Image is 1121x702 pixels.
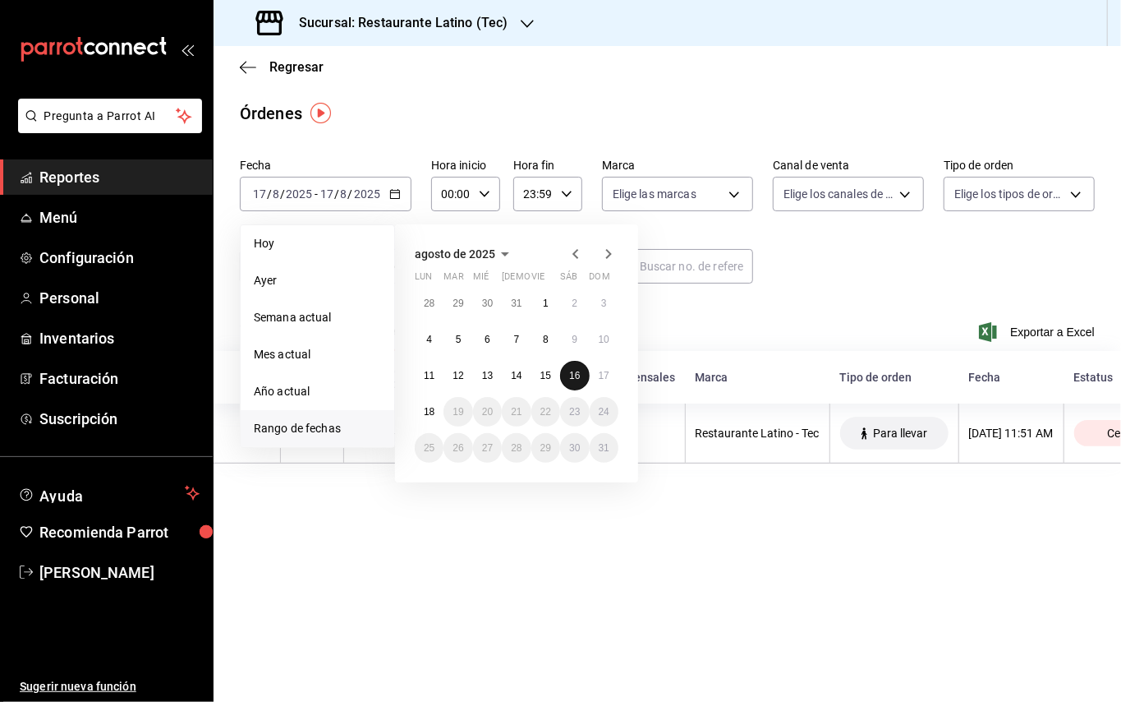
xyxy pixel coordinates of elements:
[453,406,463,418] abbr: 19 de agosto de 2025
[240,160,411,172] label: Fecha
[572,334,577,345] abbr: 9 de agosto de 2025
[415,361,443,390] button: 11 de agosto de 2025
[560,433,589,463] button: 30 de agosto de 2025
[473,361,502,390] button: 13 de agosto de 2025
[590,271,610,289] abbr: domingo
[502,271,599,289] abbr: jueves
[415,289,443,318] button: 28 de julio de 2025
[485,334,490,345] abbr: 6 de agosto de 2025
[531,271,544,289] abbr: viernes
[424,298,434,309] abbr: 28 de julio de 2025
[39,367,200,390] span: Facturación
[269,59,324,75] span: Regresar
[39,166,200,188] span: Reportes
[453,370,463,381] abbr: 12 de agosto de 2025
[424,406,434,418] abbr: 18 de agosto de 2025
[954,186,1064,202] span: Elige los tipos de orden
[540,406,551,418] abbr: 22 de agosto de 2025
[590,325,618,354] button: 10 de agosto de 2025
[531,361,560,390] button: 15 de agosto de 2025
[601,298,607,309] abbr: 3 de agosto de 2025
[560,271,577,289] abbr: sábado
[696,427,820,440] div: Restaurante Latino - Tec
[969,427,1054,440] div: [DATE] 11:51 AM
[11,119,202,136] a: Pregunta a Parrot AI
[482,370,493,381] abbr: 13 de agosto de 2025
[415,271,432,289] abbr: lunes
[590,433,618,463] button: 31 de agosto de 2025
[39,483,178,503] span: Ayuda
[453,442,463,454] abbr: 26 de agosto de 2025
[590,361,618,390] button: 17 de agosto de 2025
[783,186,894,202] span: Elige los canales de venta
[599,442,609,454] abbr: 31 de agosto de 2025
[560,325,589,354] button: 9 de agosto de 2025
[502,325,531,354] button: 7 de agosto de 2025
[982,322,1095,342] span: Exportar a Excel
[319,187,334,201] input: --
[968,371,1054,384] div: Fecha
[20,678,200,695] span: Sugerir nueva función
[286,13,508,33] h3: Sucursal: Restaurante Latino (Tec)
[315,187,318,201] span: -
[602,160,753,172] label: Marca
[531,325,560,354] button: 8 de agosto de 2025
[254,235,381,252] span: Hoy
[272,187,280,201] input: --
[252,187,267,201] input: --
[254,272,381,289] span: Ayer
[39,408,200,430] span: Suscripción
[473,325,502,354] button: 6 de agosto de 2025
[443,397,472,427] button: 19 de agosto de 2025
[569,370,580,381] abbr: 16 de agosto de 2025
[254,383,381,400] span: Año actual
[531,289,560,318] button: 1 de agosto de 2025
[590,289,618,318] button: 3 de agosto de 2025
[453,298,463,309] abbr: 29 de julio de 2025
[443,433,472,463] button: 26 de agosto de 2025
[280,187,285,201] span: /
[599,406,609,418] abbr: 24 de agosto de 2025
[254,420,381,437] span: Rango de fechas
[310,103,331,123] img: Tooltip marker
[39,327,200,349] span: Inventarios
[443,271,463,289] abbr: martes
[240,101,302,126] div: Órdenes
[240,59,324,75] button: Regresar
[267,187,272,201] span: /
[426,334,432,345] abbr: 4 de agosto de 2025
[560,289,589,318] button: 2 de agosto de 2025
[613,186,696,202] span: Elige las marcas
[513,160,582,172] label: Hora fin
[254,346,381,363] span: Mes actual
[482,406,493,418] abbr: 20 de agosto de 2025
[502,289,531,318] button: 31 de julio de 2025
[502,433,531,463] button: 28 de agosto de 2025
[599,334,609,345] abbr: 10 de agosto de 2025
[348,187,353,201] span: /
[531,433,560,463] button: 29 de agosto de 2025
[39,521,200,543] span: Recomienda Parrot
[531,397,560,427] button: 22 de agosto de 2025
[340,187,348,201] input: --
[424,370,434,381] abbr: 11 de agosto de 2025
[443,325,472,354] button: 5 de agosto de 2025
[334,187,339,201] span: /
[839,371,949,384] div: Tipo de orden
[502,397,531,427] button: 21 de agosto de 2025
[773,160,924,172] label: Canal de venta
[443,289,472,318] button: 29 de julio de 2025
[590,397,618,427] button: 24 de agosto de 2025
[560,397,589,427] button: 23 de agosto de 2025
[254,309,381,326] span: Semana actual
[443,361,472,390] button: 12 de agosto de 2025
[456,334,462,345] abbr: 5 de agosto de 2025
[695,371,820,384] div: Marca
[415,247,495,261] span: agosto de 2025
[39,561,200,584] span: [PERSON_NAME]
[353,187,381,201] input: ----
[415,244,515,264] button: agosto de 2025
[514,334,520,345] abbr: 7 de agosto de 2025
[572,298,577,309] abbr: 2 de agosto de 2025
